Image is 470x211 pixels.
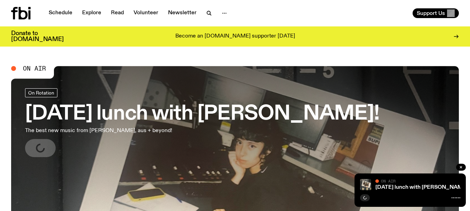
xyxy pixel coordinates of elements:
h3: [DATE] lunch with [PERSON_NAME]! [25,104,379,124]
a: Schedule [45,8,77,18]
a: Read [107,8,128,18]
span: On Air [23,65,46,72]
span: On Air [381,179,396,183]
a: On Rotation [25,88,57,97]
span: On Rotation [28,90,54,95]
button: Support Us [413,8,459,18]
a: [DATE] lunch with [PERSON_NAME]! [375,185,469,190]
img: A polaroid of Ella Avni in the studio on top of the mixer which is also located in the studio. [360,179,371,190]
a: Newsletter [164,8,201,18]
p: Become an [DOMAIN_NAME] supporter [DATE] [175,33,295,40]
a: [DATE] lunch with [PERSON_NAME]!The best new music from [PERSON_NAME], aus + beyond! [25,88,379,157]
h3: Donate to [DOMAIN_NAME] [11,31,64,42]
a: Explore [78,8,105,18]
span: Support Us [417,10,445,16]
p: The best new music from [PERSON_NAME], aus + beyond! [25,127,203,135]
a: Volunteer [129,8,162,18]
